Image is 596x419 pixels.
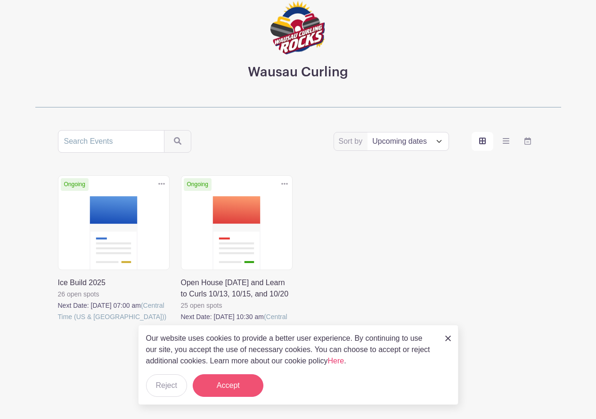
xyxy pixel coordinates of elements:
button: Accept [193,374,263,397]
p: Our website uses cookies to provide a better user experience. By continuing to use our site, you ... [146,333,435,367]
a: Here [328,357,344,365]
img: logo-1.png [270,0,327,57]
label: Sort by [339,136,366,147]
button: Reject [146,374,187,397]
h3: Wausau Curling [248,65,348,81]
input: Search Events [58,130,164,153]
div: order and view [472,132,539,151]
img: close_button-5f87c8562297e5c2d7936805f587ecaba9071eb48480494691a3f1689db116b3.svg [445,336,451,341]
